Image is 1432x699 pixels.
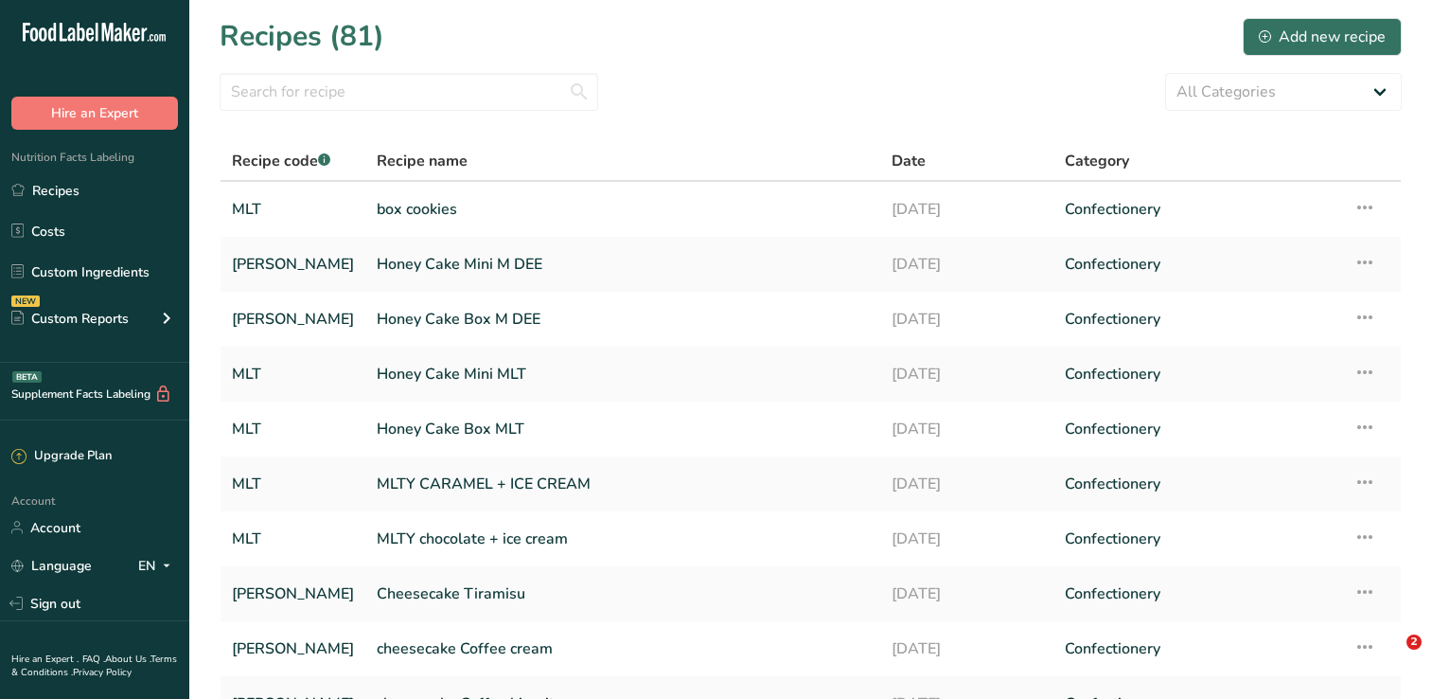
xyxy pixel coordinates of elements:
[377,629,869,669] a: cheesecake Coffee cream
[1065,354,1331,394] a: Confectionery
[11,296,40,307] div: NEW
[232,299,354,339] a: [PERSON_NAME]
[11,653,79,666] a: Hire an Expert .
[1259,26,1386,48] div: Add new recipe
[232,151,330,171] span: Recipe code
[82,653,105,666] a: FAQ .
[12,371,42,383] div: BETA
[892,244,1042,284] a: [DATE]
[377,244,869,284] a: Honey Cake Mini M DEE
[1065,244,1331,284] a: Confectionery
[377,464,869,504] a: MLTY CARAMEL + ICE CREAM
[892,629,1042,669] a: [DATE]
[377,574,869,614] a: Cheesecake Tiramisu
[11,97,178,130] button: Hire an Expert
[892,464,1042,504] a: [DATE]
[377,519,869,559] a: MLTY chocolate + ice cream
[11,309,129,329] div: Custom Reports
[377,354,869,394] a: Honey Cake Mini MLT
[892,354,1042,394] a: [DATE]
[1406,635,1422,650] span: 2
[11,653,177,679] a: Terms & Conditions .
[1243,18,1402,56] button: Add new recipe
[232,189,354,229] a: MLT
[1065,629,1331,669] a: Confectionery
[1065,189,1331,229] a: Confectionery
[1065,464,1331,504] a: Confectionery
[377,189,869,229] a: box cookies
[377,409,869,449] a: Honey Cake Box MLT
[11,549,92,582] a: Language
[1368,635,1413,680] iframe: Intercom live chat
[892,574,1042,614] a: [DATE]
[1065,150,1129,172] span: Category
[105,653,150,666] a: About Us .
[220,73,598,111] input: Search for recipe
[1065,299,1331,339] a: Confectionery
[892,409,1042,449] a: [DATE]
[11,447,112,466] div: Upgrade Plan
[377,150,468,172] span: Recipe name
[1065,574,1331,614] a: Confectionery
[220,15,384,58] h1: Recipes (81)
[1065,409,1331,449] a: Confectionery
[377,299,869,339] a: Honey Cake Box M DEE
[1065,519,1331,559] a: Confectionery
[232,519,354,559] a: MLT
[892,519,1042,559] a: [DATE]
[232,409,354,449] a: MLT
[232,574,354,614] a: [PERSON_NAME]
[892,189,1042,229] a: [DATE]
[232,464,354,504] a: MLT
[232,629,354,669] a: [PERSON_NAME]
[892,150,926,172] span: Date
[232,354,354,394] a: MLT
[73,666,132,679] a: Privacy Policy
[232,244,354,284] a: [PERSON_NAME]
[892,299,1042,339] a: [DATE]
[138,554,178,577] div: EN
